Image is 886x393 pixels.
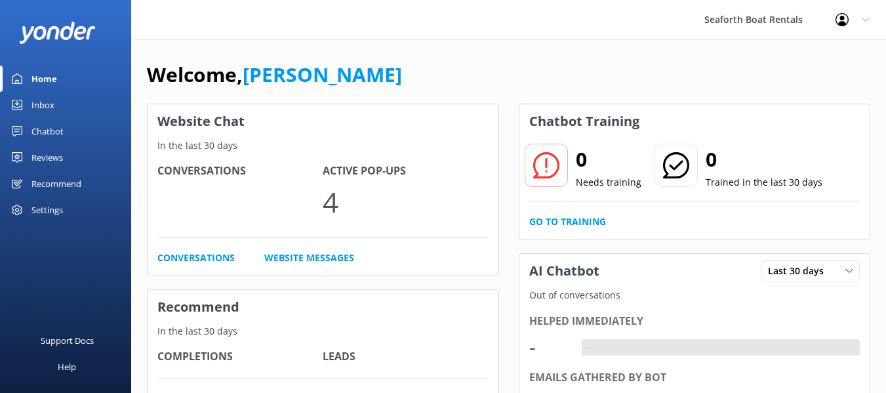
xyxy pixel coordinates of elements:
[148,290,498,324] h3: Recommend
[576,144,641,175] h2: 0
[31,66,57,92] div: Home
[529,331,569,363] div: -
[58,354,76,380] div: Help
[31,92,54,118] div: Inbox
[529,369,860,386] div: Emails gathered by bot
[576,175,641,190] p: Needs training
[157,251,235,265] a: Conversations
[519,254,609,288] h3: AI Chatbot
[323,348,488,365] h4: Leads
[529,215,606,229] a: Go to Training
[582,339,592,356] div: -
[243,61,402,88] a: [PERSON_NAME]
[148,324,498,339] p: In the last 30 days
[31,171,81,197] div: Recommend
[529,313,860,330] div: Helped immediately
[148,138,498,153] p: In the last 30 days
[147,59,402,91] h1: Welcome,
[31,118,64,144] div: Chatbot
[157,348,323,365] h4: Completions
[323,163,488,180] h4: Active Pop-ups
[31,144,63,171] div: Reviews
[706,175,822,190] p: Trained in the last 30 days
[323,180,488,224] p: 4
[31,197,63,223] div: Settings
[519,288,870,302] p: Out of conversations
[706,144,822,175] h2: 0
[148,104,498,138] h3: Website Chat
[41,327,94,354] div: Support Docs
[264,251,354,265] a: Website Messages
[519,104,649,138] h3: Chatbot Training
[768,264,832,278] span: Last 30 days
[20,22,95,43] img: yonder-white-logo.png
[157,163,323,180] h4: Conversations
